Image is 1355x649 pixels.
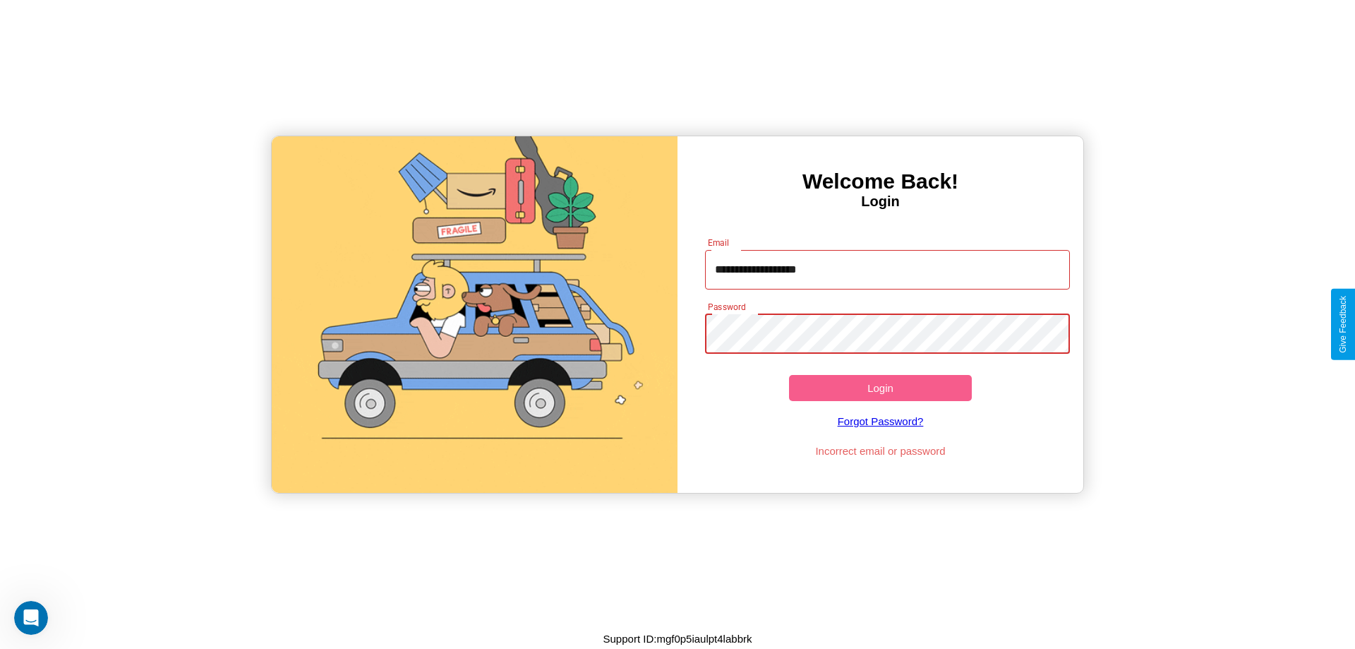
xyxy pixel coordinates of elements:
p: Support ID: mgf0p5iaulpt4labbrk [603,629,752,648]
h3: Welcome Back! [677,169,1083,193]
h4: Login [677,193,1083,210]
label: Password [708,301,745,313]
div: Give Feedback [1338,296,1348,353]
a: Forgot Password? [698,401,1064,441]
p: Incorrect email or password [698,441,1064,460]
iframe: Intercom live chat [14,601,48,635]
img: gif [272,136,677,493]
button: Login [789,375,972,401]
label: Email [708,237,730,249]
